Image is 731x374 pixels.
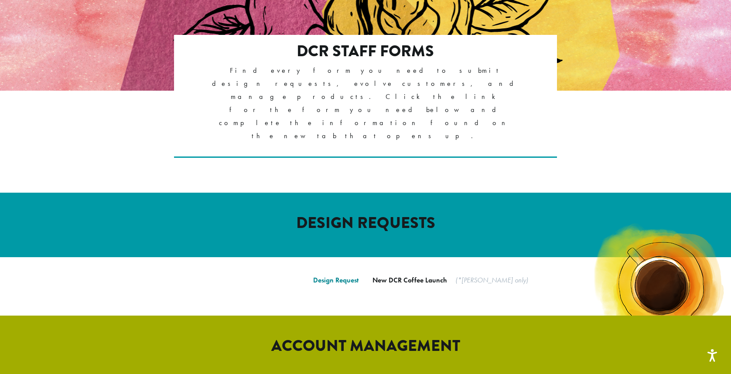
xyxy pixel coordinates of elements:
a: New DCR Coffee Launch [372,275,447,285]
h2: DCR Staff Forms [212,42,519,61]
p: Find every form you need to submit design requests, evolve customers, and manage products. Click ... [212,64,519,143]
em: (*[PERSON_NAME] only) [455,275,528,285]
h2: ACCOUNT MANAGEMENT [117,337,614,355]
a: Design Request [313,275,359,285]
h2: DESIGN REQUESTS [117,214,614,232]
